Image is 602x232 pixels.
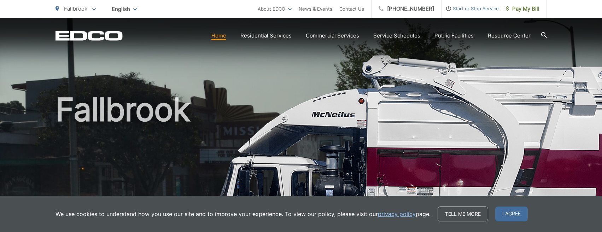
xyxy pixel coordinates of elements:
a: Residential Services [240,31,292,40]
a: Commercial Services [306,31,359,40]
a: Tell me more [438,207,488,221]
a: Public Facilities [434,31,474,40]
a: Home [211,31,226,40]
a: Service Schedules [373,31,420,40]
span: Pay My Bill [506,5,539,13]
a: Contact Us [339,5,364,13]
span: I agree [495,207,528,221]
a: privacy policy [378,210,416,218]
a: Resource Center [488,31,531,40]
span: English [106,3,142,15]
a: EDCD logo. Return to the homepage. [55,31,123,41]
a: News & Events [299,5,332,13]
p: We use cookies to understand how you use our site and to improve your experience. To view our pol... [55,210,431,218]
a: About EDCO [258,5,292,13]
span: Fallbrook [64,5,87,12]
